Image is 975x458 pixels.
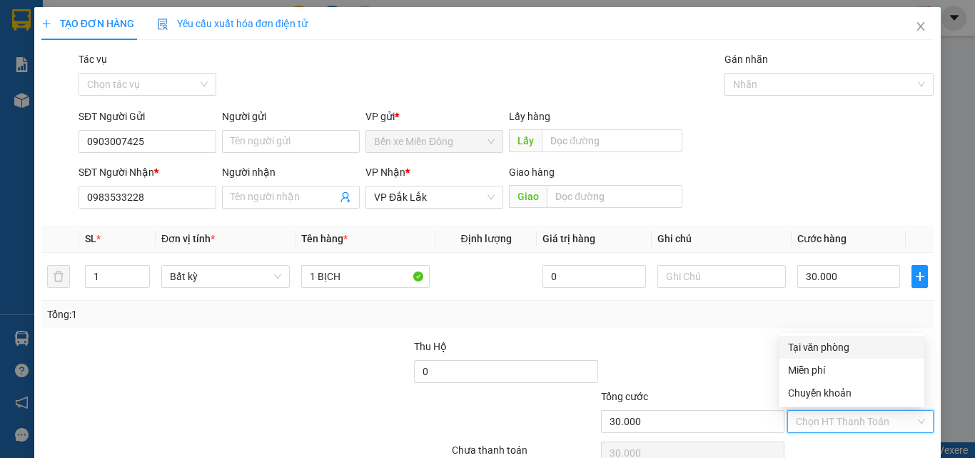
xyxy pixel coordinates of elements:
[170,266,281,287] span: Bất kỳ
[222,164,360,180] div: Người nhận
[912,271,927,282] span: plus
[542,233,595,244] span: Giá trị hàng
[788,362,916,378] div: Miễn phí
[41,19,51,29] span: plus
[542,265,645,288] input: 0
[79,164,216,180] div: SĐT Người Nhận
[79,109,216,124] div: SĐT Người Gửi
[41,18,134,29] span: TẠO ĐƠN HÀNG
[509,129,542,152] span: Lấy
[797,233,847,244] span: Cước hàng
[657,265,786,288] input: Ghi Chú
[509,185,547,208] span: Giao
[915,21,926,32] span: close
[157,18,308,29] span: Yêu cầu xuất hóa đơn điện tử
[47,307,378,322] div: Tổng: 1
[374,186,495,208] span: VP Đắk Lắk
[414,341,447,352] span: Thu Hộ
[340,191,351,203] span: user-add
[724,54,768,65] label: Gán nhãn
[509,166,555,178] span: Giao hàng
[47,265,70,288] button: delete
[301,265,430,288] input: VD: Bàn, Ghế
[374,131,495,152] span: Bến xe Miền Đông
[161,233,215,244] span: Đơn vị tính
[365,166,405,178] span: VP Nhận
[365,109,503,124] div: VP gửi
[601,391,648,402] span: Tổng cước
[222,109,360,124] div: Người gửi
[542,129,682,152] input: Dọc đường
[85,233,96,244] span: SL
[79,54,107,65] label: Tác vụ
[911,265,928,288] button: plus
[788,339,916,355] div: Tại văn phòng
[901,7,941,47] button: Close
[509,111,550,122] span: Lấy hàng
[547,185,682,208] input: Dọc đường
[301,233,348,244] span: Tên hàng
[460,233,511,244] span: Định lượng
[157,19,168,30] img: icon
[788,385,916,401] div: Chuyển khoản
[652,225,792,253] th: Ghi chú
